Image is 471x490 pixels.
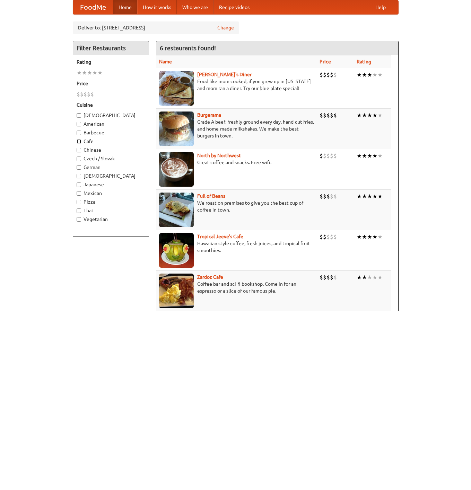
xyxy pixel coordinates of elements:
[77,174,81,178] input: [DEMOGRAPHIC_DATA]
[320,112,323,119] li: $
[160,45,216,51] ng-pluralize: 6 restaurants found!
[357,112,362,119] li: ★
[159,112,194,146] img: burgerama.jpg
[323,152,326,160] li: $
[323,274,326,281] li: $
[77,101,145,108] h5: Cuisine
[77,131,81,135] input: Barbecue
[197,112,221,118] a: Burgerama
[323,71,326,79] li: $
[320,59,331,64] a: Price
[197,193,225,199] a: Full of Beans
[159,59,172,64] a: Name
[159,152,194,187] img: north.jpg
[372,274,377,281] li: ★
[362,112,367,119] li: ★
[320,152,323,160] li: $
[357,233,362,241] li: ★
[77,146,145,153] label: Chinese
[77,69,82,77] li: ★
[326,112,330,119] li: $
[159,193,194,227] img: beans.jpg
[159,280,314,294] p: Coffee bar and sci-fi bookshop. Come in for an espresso or a slice of our famous pie.
[377,193,383,200] li: ★
[77,129,145,136] label: Barbecue
[330,193,333,200] li: $
[77,172,145,179] label: [DEMOGRAPHIC_DATA]
[377,71,383,79] li: ★
[77,165,81,170] input: German
[367,193,372,200] li: ★
[197,153,241,158] b: North by Northwest
[159,233,194,268] img: jeeves.jpg
[82,69,87,77] li: ★
[326,274,330,281] li: $
[77,122,81,126] input: American
[77,80,145,87] h5: Price
[113,0,137,14] a: Home
[372,112,377,119] li: ★
[73,0,113,14] a: FoodMe
[357,193,362,200] li: ★
[362,233,367,241] li: ★
[330,233,333,241] li: $
[73,41,149,55] h4: Filter Restaurants
[320,233,323,241] li: $
[77,139,81,144] input: Cafe
[377,152,383,160] li: ★
[77,208,81,213] input: Thai
[197,72,252,77] a: [PERSON_NAME]'s Diner
[159,159,314,166] p: Great coffee and snacks. Free wifi.
[77,164,145,171] label: German
[330,71,333,79] li: $
[77,112,145,119] label: [DEMOGRAPHIC_DATA]
[92,69,97,77] li: ★
[137,0,177,14] a: How it works
[77,59,145,65] h5: Rating
[367,112,372,119] li: ★
[333,193,337,200] li: $
[80,90,84,98] li: $
[159,240,314,254] p: Hawaiian style coffee, fresh juices, and tropical fruit smoothies.
[77,207,145,214] label: Thai
[320,274,323,281] li: $
[333,274,337,281] li: $
[372,71,377,79] li: ★
[333,233,337,241] li: $
[77,217,81,222] input: Vegetarian
[197,274,223,280] a: Zardoz Cafe
[159,274,194,308] img: zardoz.jpg
[84,90,87,98] li: $
[77,200,81,204] input: Pizza
[357,71,362,79] li: ★
[330,152,333,160] li: $
[357,152,362,160] li: ★
[362,193,367,200] li: ★
[73,21,239,34] div: Deliver to: [STREET_ADDRESS]
[97,69,103,77] li: ★
[377,233,383,241] li: ★
[87,90,90,98] li: $
[367,233,372,241] li: ★
[159,78,314,92] p: Food like mom cooked, if you grew up in [US_STATE] and mom ran a diner. Try our blue plate special!
[320,193,323,200] li: $
[372,193,377,200] li: ★
[367,274,372,281] li: ★
[333,112,337,119] li: $
[320,71,323,79] li: $
[159,199,314,213] p: We roast on premises to give you the best cup of coffee in town.
[197,234,243,239] a: Tropical Jeeve's Cafe
[77,148,81,152] input: Chinese
[362,71,367,79] li: ★
[362,152,367,160] li: ★
[77,121,145,127] label: American
[330,112,333,119] li: $
[77,182,81,187] input: Japanese
[326,152,330,160] li: $
[77,216,145,223] label: Vegetarian
[217,24,234,31] a: Change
